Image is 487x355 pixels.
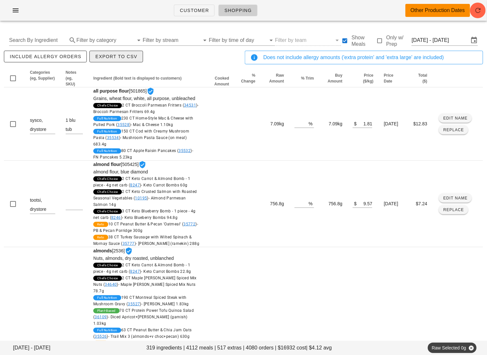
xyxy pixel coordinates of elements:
[269,73,284,83] span: Raw Amount
[122,215,178,220] span: - Keto Blueberry Bombs 94.8g
[93,209,195,220] span: 3 CT Keto Blueberry Bomb - 1 piece - 4g net carb ( )
[97,276,118,281] span: Chefs Choice
[379,70,405,87] th: Price Date: Not sorted. Activate to sort ascending.
[135,196,147,200] a: 10195
[234,70,261,87] th: % Change: Not sorted. Activate to sort ascending.
[97,103,118,108] span: Chefs Choice
[93,88,129,94] strong: all purpose flour
[97,129,117,134] span: Full Nutrition
[443,208,464,212] span: Replace
[416,201,427,206] span: $7.24
[130,183,140,187] a: 8247
[93,148,193,159] span: 80 CT Apple Raisin Pancakes ( )
[76,35,143,45] div: Filter by category
[93,189,197,207] span: 2 CT Keto Crusted Salmon with Roasted Seasonal Vegetables ( )
[93,315,187,326] span: - Diced Apricot+[PERSON_NAME] (garnish) 1.03kg
[205,70,234,87] th: Cooked Amount: Not sorted. Activate to sort ascending.
[97,189,118,195] span: Chefs Choice
[111,215,121,220] a: 8246
[88,70,205,87] th: Ingredient (Bold text is displayed to customers): Not sorted. Activate to sort ascending.
[93,256,174,261] span: Nuts, almonds, dry roasted, unblanched
[468,345,474,351] button: Close
[319,87,348,161] td: 7.09kg
[443,116,468,120] span: Edit Name
[306,344,332,352] span: | $4.12 avg
[93,88,200,160] span: [501865]
[93,328,192,339] span: 63 CT Peanut Butter & Chia Jam Oats ( )
[309,119,314,128] div: %
[93,116,193,127] span: 230 CT Home-Style Mac & Cheese with Pulled Pork ( )
[30,70,55,81] span: Categories (eg, Supplier)
[107,135,119,140] a: 35534
[123,241,135,246] a: 35777
[143,35,209,45] div: Filter by stream
[353,199,357,208] div: $
[97,328,117,333] span: Full Nutrition
[117,122,129,127] a: 35528
[384,73,393,83] span: Price Date
[105,282,117,287] a: 34640
[184,103,196,108] a: 34531
[179,8,209,13] span: Customer
[432,343,473,353] span: Raw Selected 0g
[93,135,187,146] span: - Mushroom Pasta Sauce (on meal) 683.4g
[363,73,374,83] span: Price ($/kg)
[443,196,468,200] span: Edit Name
[405,70,433,87] th: Total ($): Not sorted. Activate to sort ascending.
[263,54,478,61] div: Does not include allergy amounts ('extra protein' and 'extra large' are included)
[93,176,190,187] span: 2 CT Keto Carrot & Almond Bomb - 1 piece - 4g net carb ( )
[411,6,465,14] div: Other Production Dates
[319,161,348,247] td: 756.8g
[439,114,472,123] button: Edit Name
[178,148,191,153] a: 35532
[93,308,194,326] span: 70 CT Protein Power Tofu Quinoa Salad ( )
[93,222,198,233] span: 10 CT Peanut Butter & Pecan 'Oatmeal' ( )
[352,34,376,47] label: Show Meals
[97,148,117,154] span: Full Nutrition
[418,73,428,83] span: Total ($)
[439,205,468,214] button: Replace
[130,269,140,274] a: 8247
[93,282,196,293] span: - Maple [PERSON_NAME] Spiced Mix Nuts 78.7g
[97,222,104,227] span: Keto
[224,8,252,13] span: Shopping
[301,76,314,81] span: % Trim
[25,70,60,87] th: Categories (eg, Supplier): Not sorted. Activate to sort ascending.
[93,162,200,247] span: [505425]
[97,209,118,214] span: Chefs Choice
[174,5,215,16] a: Customer
[93,276,197,293] span: 2 CT Maple [PERSON_NAME] Spiced Mix Nuts ( )
[386,34,412,47] label: Only w/ Prep
[141,269,191,274] span: - Keto Carrot Bombs 22.8g
[141,302,189,306] span: - [PERSON_NAME] 1.83kg
[97,308,115,313] span: Plant-Based
[95,315,107,319] a: 36109
[93,295,189,306] span: 190 CT Montreal Spiced Steak with Mushroom Gravy ( )
[108,334,190,339] span: - Trail Mix 3 (almonds+v choc+pecan) 630g
[379,87,405,161] td: [DATE]
[131,122,173,127] span: - Mac & Cheese 1.10kg
[328,73,342,83] span: Buy Amount
[141,183,188,187] span: - Keto Carrot Bombs 60g
[309,199,314,208] div: %
[93,162,121,167] strong: almond flour
[93,235,199,246] span: 38 CT Turkey Sausage with Wilted Spinach & Mornay Sauce ( )
[97,176,118,182] span: Chefs Choice
[9,54,81,59] span: include allergy orders
[95,54,137,59] span: Export to CSV
[97,263,118,268] span: Chefs Choice
[218,5,257,16] a: Shopping
[60,70,88,87] th: Notes (eg, SKU): Not sorted. Activate to sort ascending.
[128,302,140,306] a: 35527
[93,76,181,81] span: Ingredient (Bold text is displayed to customers)
[261,87,289,161] td: 7.09kg
[89,51,143,62] button: Export to CSV
[95,334,107,339] a: 35526
[215,76,229,86] span: Cooked Amount
[66,70,76,86] span: Notes (eg, SKU)
[93,169,148,174] span: almond flour, blue diamond
[93,263,191,274] span: 2 CT Keto Carrot & Almond Bomb - 1 piece - 4g net carb ( )
[439,194,472,203] button: Edit Name
[241,73,256,83] span: % Change
[97,295,117,300] span: Full Nutrition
